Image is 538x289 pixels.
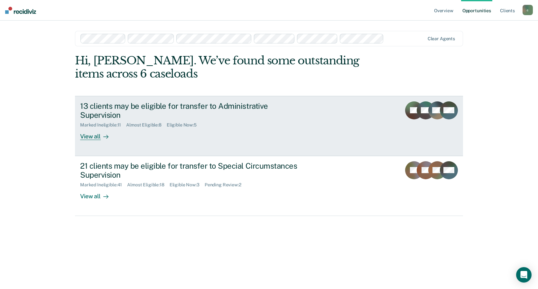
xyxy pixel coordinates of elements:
[516,267,532,283] div: Open Intercom Messenger
[127,182,170,188] div: Almost Eligible : 18
[80,122,126,128] div: Marked Ineligible : 11
[75,54,385,80] div: Hi, [PERSON_NAME]. We’ve found some outstanding items across 6 caseloads
[523,5,533,15] button: c
[126,122,167,128] div: Almost Eligible : 8
[428,36,455,42] div: Clear agents
[80,161,306,180] div: 21 clients may be eligible for transfer to Special Circumstances Supervision
[205,182,246,188] div: Pending Review : 2
[170,182,205,188] div: Eligible Now : 3
[75,156,463,216] a: 21 clients may be eligible for transfer to Special Circumstances SupervisionMarked Ineligible:41A...
[80,188,116,200] div: View all
[75,96,463,156] a: 13 clients may be eligible for transfer to Administrative SupervisionMarked Ineligible:11Almost E...
[5,7,36,14] img: Recidiviz
[80,101,306,120] div: 13 clients may be eligible for transfer to Administrative Supervision
[80,128,116,140] div: View all
[167,122,202,128] div: Eligible Now : 5
[80,182,127,188] div: Marked Ineligible : 41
